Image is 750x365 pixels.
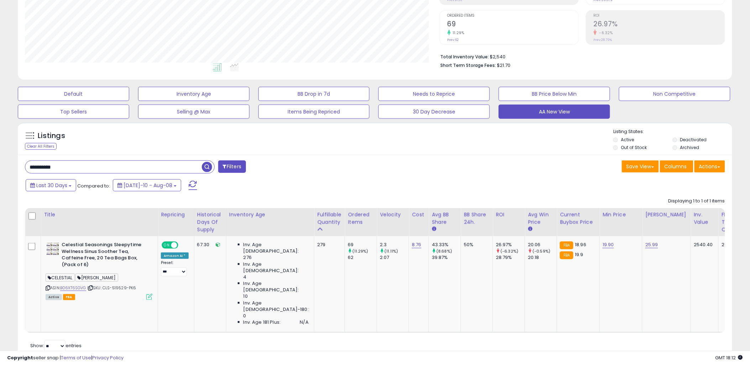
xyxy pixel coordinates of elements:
div: Inv. value [694,211,715,226]
span: Compared to: [77,182,110,189]
div: 62 [348,254,377,261]
button: Items Being Repriced [258,105,370,119]
button: BB Drop in 7d [258,87,370,101]
span: 2025-09-8 18:12 GMT [715,354,743,361]
span: Columns [665,163,687,170]
small: Prev: 28.79% [594,38,612,42]
div: Cost [412,211,426,218]
div: Ordered Items [348,211,374,226]
span: Last 30 Days [36,182,67,189]
li: $2,540 [441,52,720,60]
span: 276 [243,254,252,261]
span: N/A [300,319,309,326]
span: Ordered Items [447,14,578,18]
div: 69 [348,242,377,248]
span: | SKU: CLS-519529-PK6 [87,285,136,291]
span: All listings currently available for purchase on Amazon [46,294,62,300]
span: Inv. Age [DEMOGRAPHIC_DATA]: [243,280,309,293]
a: 8.76 [412,241,421,248]
label: Deactivated [680,137,707,143]
div: ROI [496,211,522,218]
div: Inventory Age [229,211,311,218]
div: 43.33% [432,242,461,248]
div: 39.87% [432,254,461,261]
div: BB Share 24h. [464,211,490,226]
div: 290 [722,242,733,248]
small: (11.29%) [353,248,368,254]
span: 0 [243,313,246,319]
div: Amazon AI * [161,253,189,259]
small: FBA [560,242,573,249]
a: Terms of Use [61,354,91,361]
h2: 69 [447,20,578,30]
span: 18.96 [575,241,587,248]
div: Historical Days Of Supply [197,211,223,233]
div: 28.79% [496,254,525,261]
strong: Copyright [7,354,33,361]
button: Last 30 Days [26,179,76,191]
small: -6.32% [597,30,613,36]
div: seller snap | | [7,355,124,361]
div: Repricing [161,211,191,218]
span: 4 [243,274,247,280]
button: Filters [218,160,246,173]
small: (-0.59%) [533,248,550,254]
label: Out of Stock [621,144,647,150]
button: Actions [694,160,725,173]
div: 2540.40 [694,242,713,248]
span: Inv. Age [DEMOGRAPHIC_DATA]: [243,261,309,274]
div: Displaying 1 to 1 of 1 items [668,198,725,205]
h5: Listings [38,131,65,141]
div: 279 [317,242,339,248]
button: 30 Day Decrease [378,105,490,119]
small: Avg BB Share. [432,226,436,232]
button: Non Competitive [619,87,730,101]
span: [PERSON_NAME] [75,274,118,282]
small: Avg Win Price. [528,226,532,232]
div: 20.18 [528,254,557,261]
div: Title [44,211,155,218]
h2: 26.97% [594,20,725,30]
label: Archived [680,144,699,150]
span: Inv. Age [DEMOGRAPHIC_DATA]-180: [243,300,309,313]
small: Prev: 62 [447,38,459,42]
div: Preset: [161,260,189,276]
span: Show: entries [30,343,82,349]
a: 25.99 [645,241,658,248]
span: OFF [177,242,189,248]
div: Fulfillable Quantity [317,211,342,226]
b: Short Term Storage Fees: [441,62,496,68]
span: 19.9 [575,251,584,258]
b: Total Inventory Value: [441,54,489,60]
button: Top Sellers [18,105,129,119]
span: $21.70 [497,62,511,69]
small: (8.68%) [436,248,452,254]
div: ASIN: [46,242,152,299]
span: FBA [63,294,75,300]
img: 51q0gRccwQL._SL40_.jpg [46,242,60,256]
small: FBA [560,252,573,259]
div: Min Price [603,211,639,218]
small: 11.29% [451,30,465,36]
button: Default [18,87,129,101]
div: 50% [464,242,487,248]
div: 67.30 [197,242,221,248]
button: Columns [660,160,693,173]
span: CELESTIAL [46,274,75,282]
p: Listing States: [613,128,732,135]
small: (11.11%) [385,248,398,254]
small: (-6.32%) [500,248,518,254]
div: 2.07 [380,254,409,261]
div: 26.97% [496,242,525,248]
div: Avg Win Price [528,211,554,226]
label: Active [621,137,634,143]
span: [DATE]-10 - Aug-08 [124,182,172,189]
a: Privacy Policy [92,354,124,361]
span: 10 [243,293,248,300]
button: Save View [622,160,659,173]
div: 2.3 [380,242,409,248]
button: Inventory Age [138,87,250,101]
a: 19.90 [603,241,614,248]
a: B06XT6SGVG [60,285,86,291]
span: Inv. Age 181 Plus: [243,319,281,326]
